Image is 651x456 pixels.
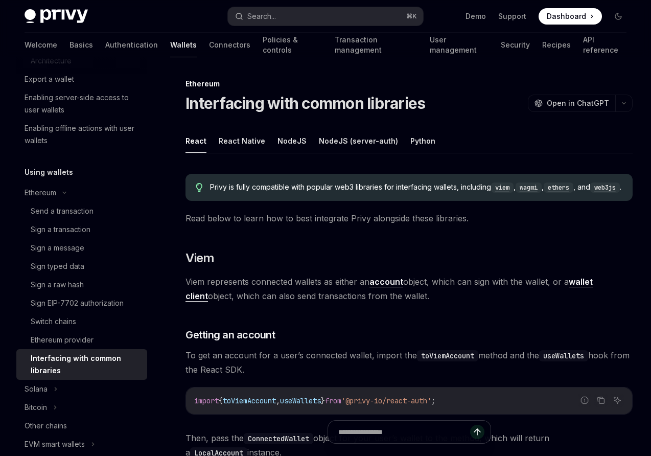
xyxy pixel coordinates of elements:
[542,33,571,57] a: Recipes
[16,417,147,435] a: Other chains
[16,349,147,380] a: Interfacing with common libraries
[16,239,147,257] a: Sign a message
[25,9,88,24] img: dark logo
[16,257,147,276] a: Sign typed data
[16,88,147,119] a: Enabling server-side access to user wallets
[280,396,321,405] span: useWallets
[263,33,322,57] a: Policies & controls
[335,33,417,57] a: Transaction management
[185,79,633,89] div: Ethereum
[431,396,435,405] span: ;
[406,12,417,20] span: ⌘ K
[16,331,147,349] a: Ethereum provider
[25,420,67,432] div: Other chains
[31,352,141,377] div: Interfacing with common libraries
[277,129,307,153] button: NodeJS
[583,33,626,57] a: API reference
[16,276,147,294] a: Sign a raw hash
[31,334,94,346] div: Ethereum provider
[516,183,542,193] code: wagmi
[185,328,275,342] span: Getting an account
[219,129,265,153] button: React Native
[516,183,542,191] a: wagmi
[590,183,620,193] code: web3js
[31,279,84,291] div: Sign a raw hash
[498,11,526,21] a: Support
[325,396,341,405] span: from
[578,394,591,407] button: Report incorrect code
[185,94,425,112] h1: Interfacing with common libraries
[194,396,219,405] span: import
[16,294,147,312] a: Sign EIP-7702 authorization
[25,438,85,450] div: EVM smart wallets
[16,70,147,88] a: Export a wallet
[31,223,90,236] div: Sign a transaction
[105,33,158,57] a: Authentication
[544,183,573,191] a: ethers
[276,396,280,405] span: ,
[25,122,141,147] div: Enabling offline actions with user wallets
[544,183,573,193] code: ethers
[185,129,206,153] button: React
[223,396,276,405] span: toViemAccount
[321,396,325,405] span: }
[31,205,94,217] div: Send a transaction
[185,211,633,225] span: Read below to learn how to best integrate Privy alongside these libraries.
[185,250,215,266] span: Viem
[16,202,147,220] a: Send a transaction
[185,348,633,377] span: To get an account for a user’s connected wallet, import the method and the hook from the React SDK.
[185,275,633,303] span: Viem represents connected wallets as either an object, which can sign with the wallet, or a objec...
[219,396,223,405] span: {
[210,182,622,193] span: Privy is fully compatible with popular web3 libraries for interfacing wallets, including , , , and .
[25,92,141,116] div: Enabling server-side access to user wallets
[31,260,84,272] div: Sign typed data
[25,383,48,395] div: Solana
[491,183,514,193] code: viem
[539,350,588,361] code: useWallets
[547,11,586,21] span: Dashboard
[228,7,423,26] button: Search...⌘K
[25,73,74,85] div: Export a wallet
[590,183,620,191] a: web3js
[319,129,398,153] button: NodeJS (server-auth)
[611,394,624,407] button: Ask AI
[417,350,478,361] code: toViemAccount
[610,8,626,25] button: Toggle dark mode
[170,33,197,57] a: Wallets
[25,401,47,414] div: Bitcoin
[369,277,403,287] a: account
[25,166,73,178] h5: Using wallets
[31,297,124,309] div: Sign EIP-7702 authorization
[69,33,93,57] a: Basics
[501,33,530,57] a: Security
[31,242,84,254] div: Sign a message
[528,95,615,112] button: Open in ChatGPT
[25,187,56,199] div: Ethereum
[25,33,57,57] a: Welcome
[470,425,484,439] button: Send message
[247,10,276,22] div: Search...
[430,33,489,57] a: User management
[16,220,147,239] a: Sign a transaction
[196,183,203,192] svg: Tip
[341,396,431,405] span: '@privy-io/react-auth'
[31,315,76,328] div: Switch chains
[466,11,486,21] a: Demo
[547,98,609,108] span: Open in ChatGPT
[491,183,514,191] a: viem
[410,129,435,153] button: Python
[16,312,147,331] a: Switch chains
[539,8,602,25] a: Dashboard
[594,394,608,407] button: Copy the contents from the code block
[209,33,250,57] a: Connectors
[16,119,147,150] a: Enabling offline actions with user wallets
